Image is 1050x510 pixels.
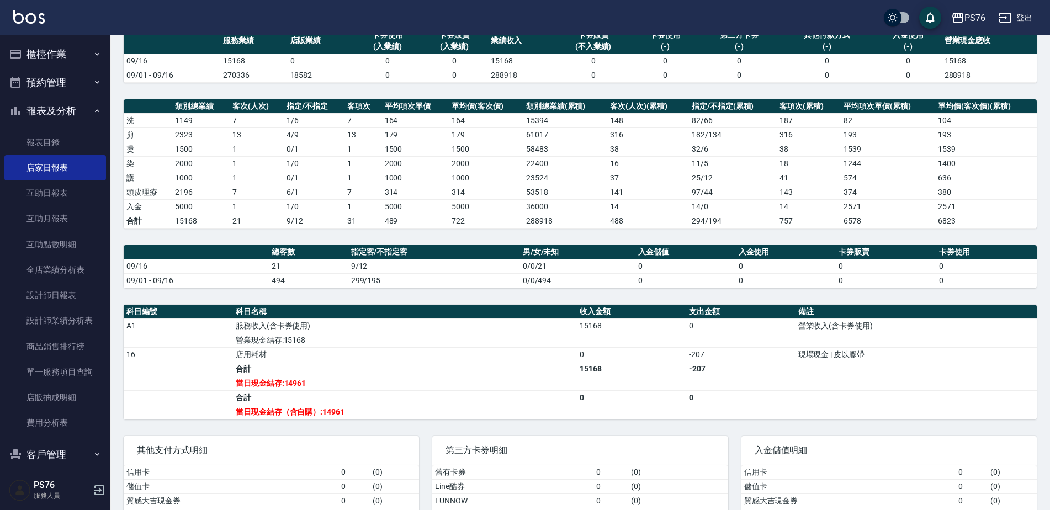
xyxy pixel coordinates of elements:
td: 2000 [382,156,449,171]
th: 支出金額 [686,305,796,319]
td: 1 [344,142,381,156]
td: 0 [698,54,779,68]
td: 入金 [124,199,172,214]
th: 平均項次單價 [382,99,449,114]
th: 入金使用 [736,245,836,259]
td: 1000 [172,171,230,185]
th: 服務業績 [220,28,287,54]
td: 193 [935,127,1037,142]
td: 164 [449,113,523,127]
td: 1 [344,199,381,214]
td: 0 [288,54,354,68]
th: 卡券使用 [936,245,1037,259]
td: 494 [269,273,348,288]
td: 0 [736,273,836,288]
td: 0 [577,390,686,405]
th: 總客數 [269,245,348,259]
td: 141 [607,185,688,199]
button: 客戶管理 [4,440,106,469]
td: 179 [382,127,449,142]
div: (入業績) [357,41,418,52]
td: 13 [344,127,381,142]
td: 21 [269,259,348,273]
td: 店用耗材 [233,347,577,362]
td: 0 [956,493,987,508]
td: 164 [382,113,449,127]
th: 指定客/不指定客 [348,245,520,259]
th: 客次(人次)(累積) [607,99,688,114]
td: 288918 [523,214,608,228]
td: 0 [874,68,941,82]
td: 15168 [220,54,287,68]
td: ( 0 ) [988,493,1037,508]
td: 270336 [220,68,287,82]
td: 16 [607,156,688,171]
td: 0 [421,68,488,82]
td: 剪 [124,127,172,142]
td: 0 [593,465,628,480]
td: Line酷券 [432,479,593,493]
td: 18582 [288,68,354,82]
th: 男/女/未知 [520,245,635,259]
td: 636 [935,171,1037,185]
td: 14 [607,199,688,214]
th: 卡券販賣 [836,245,936,259]
td: 82 [841,113,935,127]
td: A1 [124,318,233,333]
td: ( 0 ) [988,479,1037,493]
td: 0 [936,273,1037,288]
td: 0 [593,493,628,508]
td: 0 [338,479,370,493]
th: 收入金額 [577,305,686,319]
td: 0 [956,479,987,493]
td: 148 [607,113,688,127]
td: 179 [449,127,523,142]
td: 6578 [841,214,935,228]
td: 0 [354,54,421,68]
td: 574 [841,171,935,185]
button: PS76 [947,7,990,29]
table: a dense table [124,245,1037,288]
td: 5000 [382,199,449,214]
td: 1500 [382,142,449,156]
td: 0 [686,390,796,405]
td: 0 [555,68,632,82]
td: 143 [777,185,841,199]
td: 當日現金結存（含自購）:14961 [233,405,577,419]
td: 0 [338,465,370,480]
td: 288918 [488,68,555,82]
td: 15168 [488,54,555,68]
th: 單均價(客次價)(累積) [935,99,1037,114]
td: 合計 [233,390,577,405]
a: 報表目錄 [4,130,106,155]
td: 316 [777,127,841,142]
h5: PS76 [34,480,90,491]
td: 1 [230,156,284,171]
td: 61017 [523,127,608,142]
td: 合計 [233,362,577,376]
a: 互助日報表 [4,180,106,206]
button: save [919,7,941,29]
td: 9/12 [284,214,344,228]
td: 0 [779,68,874,82]
td: 服務收入(含卡券使用) [233,318,577,333]
td: 1000 [449,171,523,185]
a: 設計師業績分析表 [4,308,106,333]
td: 316 [607,127,688,142]
td: 5000 [172,199,230,214]
td: 1149 [172,113,230,127]
td: 374 [841,185,935,199]
td: 1000 [382,171,449,185]
td: 質感大吉現金券 [124,493,338,508]
td: 288918 [942,68,1037,82]
td: 0 [635,273,736,288]
div: (不入業績) [558,41,629,52]
td: 36000 [523,199,608,214]
button: 櫃檯作業 [4,40,106,68]
th: 營業現金應收 [942,28,1037,54]
td: 1 [230,199,284,214]
td: 97 / 44 [689,185,777,199]
th: 平均項次單價(累積) [841,99,935,114]
td: 2000 [449,156,523,171]
th: 店販業績 [288,28,354,54]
